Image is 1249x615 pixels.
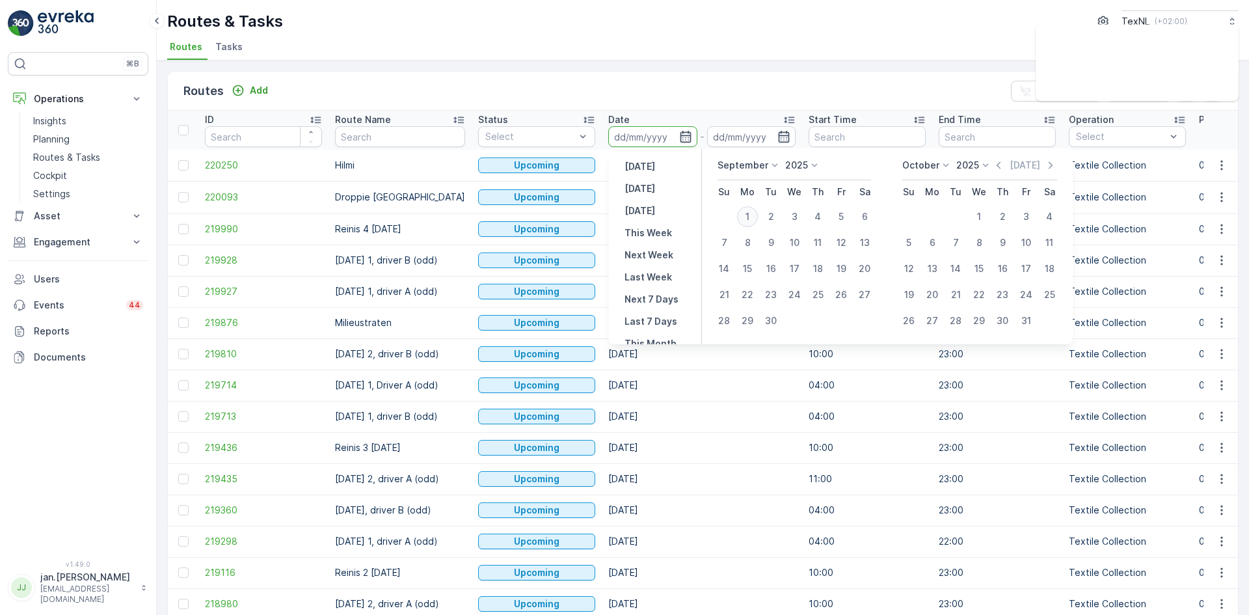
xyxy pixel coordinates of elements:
td: 11:00 [802,463,932,495]
p: [DATE] [624,160,655,173]
th: Sunday [712,180,736,204]
p: Upcoming [514,441,559,454]
div: Toggle Row Selected [178,567,189,578]
input: Search [205,126,322,147]
td: Textile Collection [1062,401,1192,432]
td: [DATE] [602,276,802,307]
div: 28 [945,310,966,331]
p: Upcoming [514,285,559,298]
div: Toggle Row Selected [178,536,189,547]
span: 220093 [205,191,322,204]
div: 1 [969,206,989,227]
div: 2 [760,206,781,227]
button: Next Week [619,247,678,263]
a: 219298 [205,535,322,548]
div: Toggle Row Selected [178,224,189,234]
td: Milieustraten [329,307,472,338]
td: 23:00 [932,495,1062,526]
p: Add [250,84,268,97]
div: 19 [898,284,919,305]
div: 10 [1015,232,1036,253]
div: 3 [784,206,805,227]
div: 5 [831,206,852,227]
p: Upcoming [514,472,559,485]
p: Upcoming [514,191,559,204]
div: Toggle Row Selected [178,160,189,171]
div: 23 [760,284,781,305]
a: Insights [28,112,148,130]
p: ID [205,113,214,126]
div: Toggle Row Selected [178,255,189,266]
img: logo [8,10,34,36]
td: 04:00 [802,370,932,401]
th: Saturday [1038,180,1061,204]
span: Routes [170,40,202,53]
td: 10:00 [802,338,932,370]
td: 23:00 [932,432,1062,463]
p: Operations [34,92,122,105]
p: Routes [183,82,224,100]
div: 25 [1039,284,1060,305]
td: [DATE] [602,370,802,401]
td: [DATE] 1, driver B (odd) [329,401,472,432]
div: 16 [760,258,781,279]
div: 4 [1039,206,1060,227]
td: [DATE] 1, Driver A (odd) [329,370,472,401]
a: 219713 [205,410,322,423]
td: Textile Collection [1062,150,1192,181]
span: 219810 [205,348,322,361]
p: Asset [34,210,122,223]
p: Users [34,273,143,286]
p: September [718,159,768,172]
div: 24 [784,284,805,305]
a: Users [8,266,148,292]
p: October [902,159,939,172]
td: 10:00 [802,557,932,588]
div: 29 [969,310,989,331]
a: 219990 [205,223,322,236]
td: Textile Collection [1062,557,1192,588]
a: 219927 [205,285,322,298]
div: 17 [1015,258,1036,279]
td: [DATE] [602,150,802,181]
p: Last 7 Days [624,315,677,328]
div: Toggle Row Selected [178,318,189,328]
div: Toggle Row Selected [178,411,189,422]
div: 29 [737,310,758,331]
div: 2 [992,206,1013,227]
button: Upcoming [478,253,595,268]
button: Operations [8,86,148,112]
td: 22:00 [932,526,1062,557]
div: 31 [1015,310,1036,331]
td: [DATE] [602,213,802,245]
a: Reports [8,318,148,344]
p: ⌘B [126,59,139,69]
div: 26 [831,284,852,305]
div: 21 [714,284,734,305]
a: Settings [28,185,148,203]
th: Friday [1014,180,1038,204]
a: Events44 [8,292,148,318]
td: Textile Collection [1062,213,1192,245]
a: Documents [8,344,148,370]
th: Tuesday [759,180,783,204]
div: 11 [807,232,828,253]
button: Upcoming [478,534,595,549]
span: 219360 [205,504,322,517]
button: Upcoming [478,315,595,331]
p: Next 7 Days [624,293,678,306]
td: Droppie [GEOGRAPHIC_DATA] [329,181,472,213]
p: Upcoming [514,535,559,548]
p: 2025 [785,159,808,172]
td: 04:00 [802,526,932,557]
input: Search [809,126,926,147]
button: This Week [619,225,677,241]
td: Textile Collection [1062,495,1192,526]
a: 219116 [205,566,322,579]
p: This Week [624,226,672,239]
p: Route Name [335,113,391,126]
td: Textile Collection [1062,526,1192,557]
